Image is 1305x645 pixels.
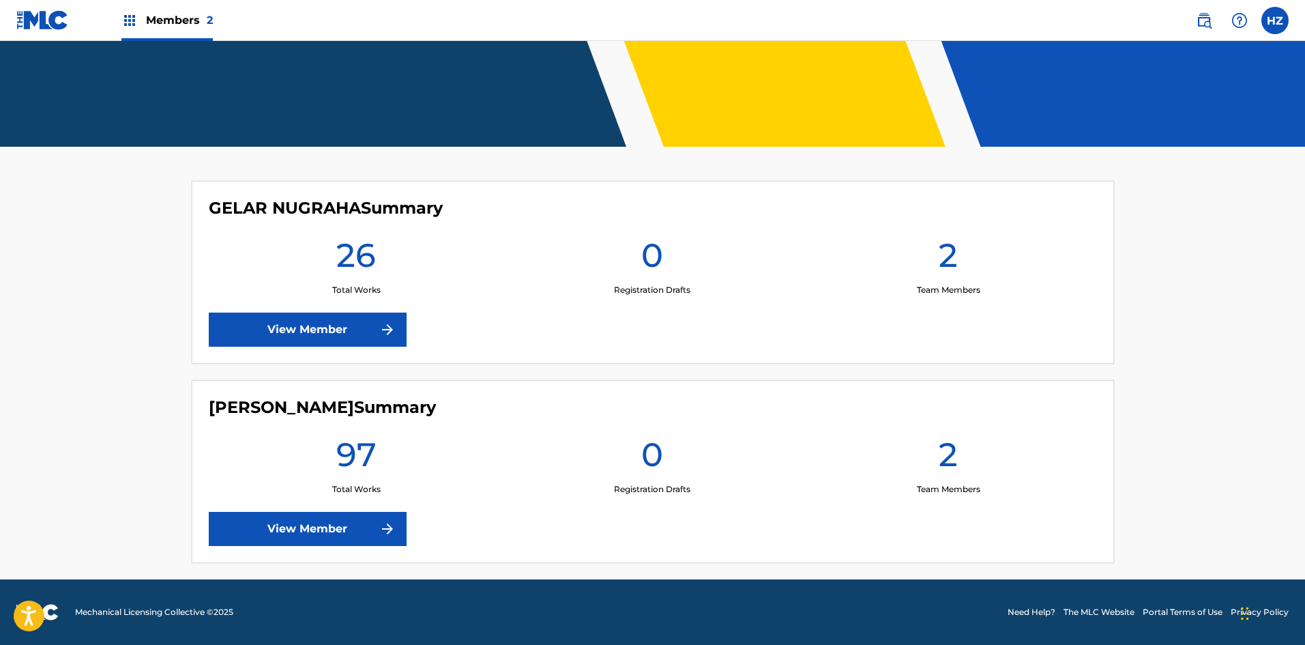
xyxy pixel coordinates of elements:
[332,483,381,496] p: Total Works
[939,434,958,483] h1: 2
[614,483,690,496] p: Registration Drafts
[917,483,980,496] p: Team Members
[917,284,980,296] p: Team Members
[1231,606,1289,618] a: Privacy Policy
[209,397,436,418] h4: MOH HERMAN ZAELANI
[1241,593,1249,634] div: Seret
[641,235,663,284] h1: 0
[75,606,233,618] span: Mechanical Licensing Collective © 2025
[332,284,381,296] p: Total Works
[1237,579,1305,645] iframe: Chat Widget
[16,604,59,620] img: logo
[1226,7,1253,34] div: Help
[1261,7,1289,34] div: User Menu
[1190,7,1218,34] a: Public Search
[1231,12,1248,29] img: help
[336,235,376,284] h1: 26
[1008,606,1055,618] a: Need Help?
[209,313,407,347] a: View Member
[1196,12,1212,29] img: search
[336,434,377,483] h1: 97
[1237,579,1305,645] div: Widget Obrolan
[1143,606,1222,618] a: Portal Terms of Use
[121,12,138,29] img: Top Rightsholders
[1064,606,1134,618] a: The MLC Website
[379,521,396,537] img: f7272a7cc735f4ea7f67.svg
[641,434,663,483] h1: 0
[209,198,443,218] h4: GELAR NUGRAHA
[16,10,69,30] img: MLC Logo
[146,12,213,28] span: Members
[209,512,407,546] a: View Member
[207,14,213,27] span: 2
[614,284,690,296] p: Registration Drafts
[379,321,396,338] img: f7272a7cc735f4ea7f67.svg
[939,235,958,284] h1: 2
